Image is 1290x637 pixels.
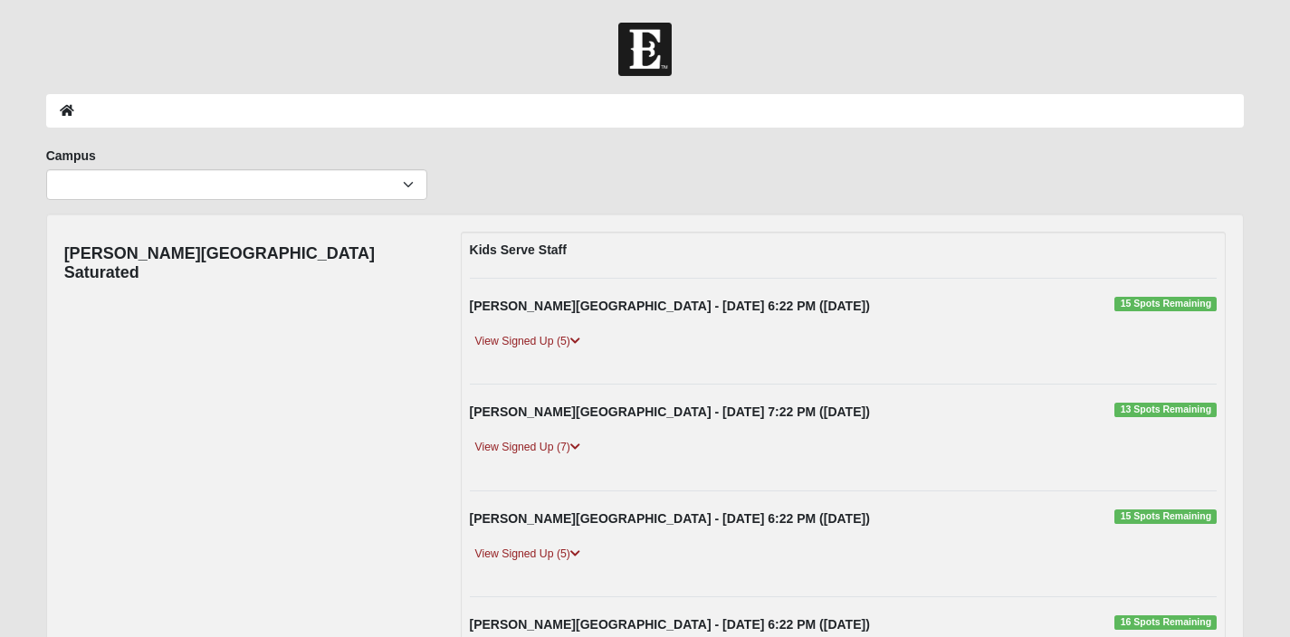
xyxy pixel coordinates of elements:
[470,404,870,419] strong: [PERSON_NAME][GEOGRAPHIC_DATA] - [DATE] 7:22 PM ([DATE])
[470,242,567,257] strong: Kids Serve Staff
[470,299,870,313] strong: [PERSON_NAME][GEOGRAPHIC_DATA] - [DATE] 6:22 PM ([DATE])
[470,545,586,564] a: View Signed Up (5)
[470,332,586,351] a: View Signed Up (5)
[470,511,870,526] strong: [PERSON_NAME][GEOGRAPHIC_DATA] - [DATE] 6:22 PM ([DATE])
[470,617,870,632] strong: [PERSON_NAME][GEOGRAPHIC_DATA] - [DATE] 6:22 PM ([DATE])
[64,244,434,283] h4: [PERSON_NAME][GEOGRAPHIC_DATA] Saturated
[1114,615,1217,630] span: 16 Spots Remaining
[618,23,672,76] img: Church of Eleven22 Logo
[46,147,96,165] label: Campus
[470,438,586,457] a: View Signed Up (7)
[1114,403,1217,417] span: 13 Spots Remaining
[1114,509,1217,524] span: 15 Spots Remaining
[1114,297,1217,311] span: 15 Spots Remaining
